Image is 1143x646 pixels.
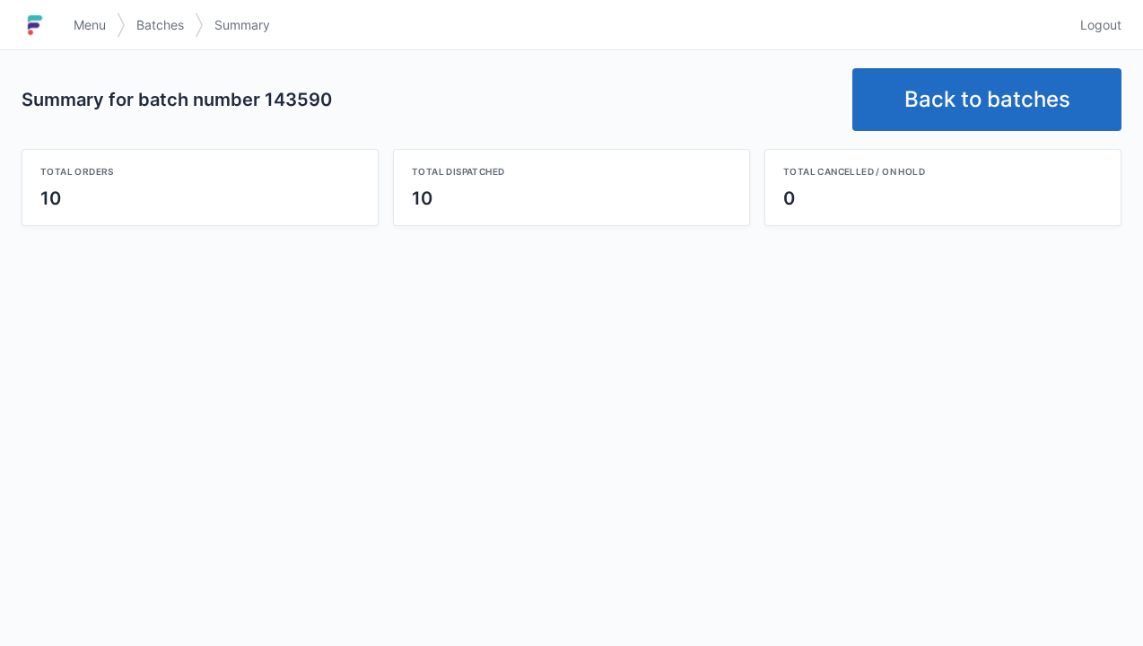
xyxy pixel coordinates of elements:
span: Summary [214,16,270,34]
a: Batches [126,9,195,41]
img: logo-small.jpg [22,11,48,39]
div: 10 [40,186,360,211]
a: Summary [204,9,281,41]
div: Total dispatched [412,164,731,179]
a: Menu [63,9,117,41]
h2: Summary for batch number 143590 [22,87,838,112]
div: 0 [783,186,1103,211]
div: Total cancelled / on hold [783,164,1103,179]
div: Total orders [40,164,360,179]
div: 10 [412,186,731,211]
a: Back to batches [852,68,1121,131]
span: Menu [74,16,106,34]
img: svg> [117,4,126,47]
span: Logout [1080,16,1121,34]
a: Logout [1069,9,1121,41]
span: Batches [136,16,184,34]
img: svg> [195,4,204,47]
